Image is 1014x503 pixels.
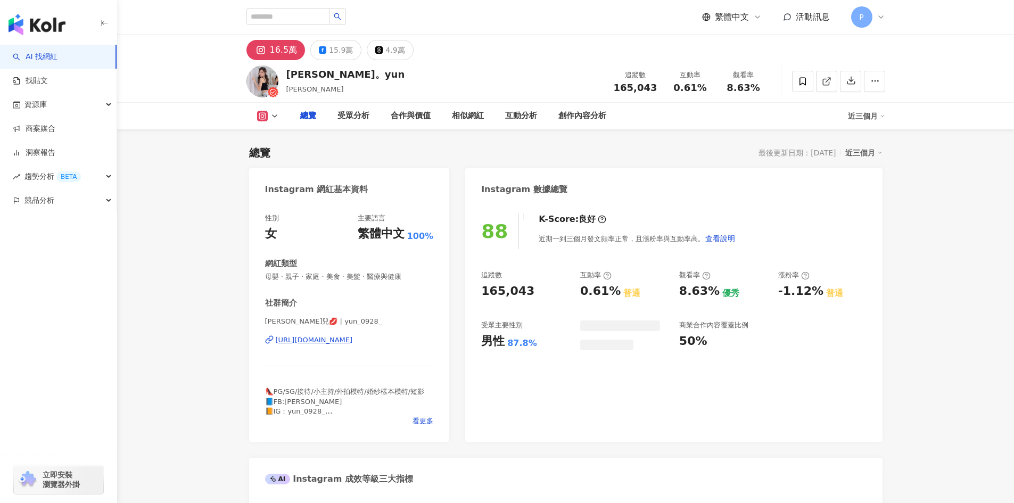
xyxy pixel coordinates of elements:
[310,40,361,60] button: 15.9萬
[778,270,810,280] div: 漲粉率
[826,287,843,299] div: 普通
[286,85,344,93] span: [PERSON_NAME]
[723,70,764,80] div: 觀看率
[286,68,405,81] div: [PERSON_NAME]。yun
[265,387,425,473] span: 👠PG/SG/接待/小主持/外拍模特/婚紗樣本模特/短影 📘FB:[PERSON_NAME] 📙IG：yun_0928_ 📕粉絲團：[PERSON_NAME]。yun ✉️歡迎私詢提供合作方案 ...
[580,270,612,280] div: 互動率
[614,82,657,93] span: 165,043
[673,83,706,93] span: 0.61%
[270,43,298,57] div: 16.5萬
[265,335,434,345] a: [URL][DOMAIN_NAME]
[385,43,405,57] div: 4.9萬
[265,226,277,242] div: 女
[265,474,291,484] div: AI
[265,272,434,282] span: 母嬰 · 親子 · 家庭 · 美食 · 美髮 · 醫療與健康
[265,298,297,309] div: 社群簡介
[759,149,836,157] div: 最後更新日期：[DATE]
[13,173,20,180] span: rise
[265,213,279,223] div: 性別
[334,13,341,20] span: search
[727,83,760,93] span: 8.63%
[679,320,748,330] div: 商業合作內容覆蓋比例
[481,283,534,300] div: 165,043
[481,220,508,242] div: 88
[9,14,65,35] img: logo
[848,108,885,125] div: 近三個月
[778,283,823,300] div: -1.12%
[56,171,81,182] div: BETA
[452,110,484,122] div: 相似網紅
[13,123,55,134] a: 商案媒合
[845,146,883,160] div: 近三個月
[679,283,720,300] div: 8.63%
[43,470,80,489] span: 立即安裝 瀏覽器外掛
[14,465,103,494] a: chrome extension立即安裝 瀏覽器外掛
[705,228,736,249] button: 查看說明
[276,335,353,345] div: [URL][DOMAIN_NAME]
[481,333,505,350] div: 男性
[265,184,368,195] div: Instagram 網紅基本資料
[579,213,596,225] div: 良好
[859,11,863,23] span: P
[265,258,297,269] div: 網紅類型
[413,416,433,426] span: 看更多
[17,471,38,488] img: chrome extension
[623,287,640,299] div: 普通
[391,110,431,122] div: 合作與價值
[670,70,711,80] div: 互動率
[337,110,369,122] div: 受眾分析
[481,320,523,330] div: 受眾主要性別
[13,52,57,62] a: searchAI 找網紅
[249,145,270,160] div: 總覽
[679,333,707,350] div: 50%
[481,270,502,280] div: 追蹤數
[614,70,657,80] div: 追蹤數
[246,40,306,60] button: 16.5萬
[24,188,54,212] span: 競品分析
[539,228,736,249] div: 近期一到三個月發文頻率正常，且漲粉率與互動率高。
[13,76,48,86] a: 找貼文
[358,226,405,242] div: 繁體中文
[507,337,537,349] div: 87.8%
[715,11,749,23] span: 繁體中文
[407,230,433,242] span: 100%
[246,65,278,97] img: KOL Avatar
[329,43,353,57] div: 15.9萬
[367,40,413,60] button: 4.9萬
[505,110,537,122] div: 互動分析
[24,93,47,117] span: 資源庫
[705,234,735,243] span: 查看說明
[13,147,55,158] a: 洞察報告
[358,213,385,223] div: 主要語言
[300,110,316,122] div: 總覽
[580,283,621,300] div: 0.61%
[558,110,606,122] div: 創作內容分析
[24,164,81,188] span: 趨勢分析
[265,473,413,485] div: Instagram 成效等級三大指標
[722,287,739,299] div: 優秀
[679,270,711,280] div: 觀看率
[539,213,606,225] div: K-Score :
[265,317,434,326] span: [PERSON_NAME]兒💋 | yun_0928_
[796,12,830,22] span: 活動訊息
[481,184,567,195] div: Instagram 數據總覽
